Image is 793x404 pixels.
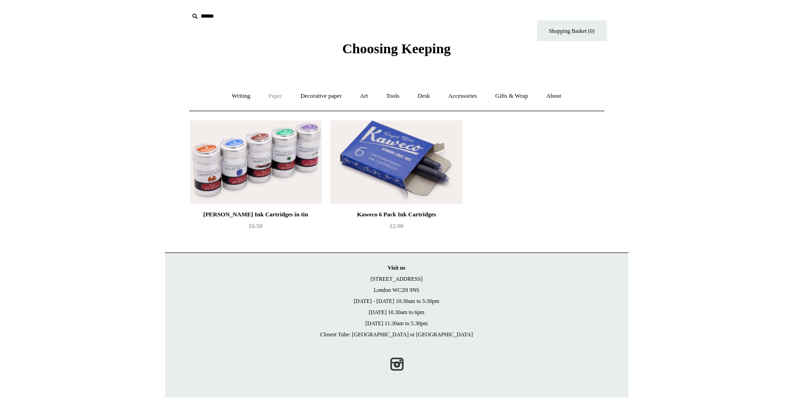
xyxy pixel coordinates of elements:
[260,84,291,108] a: Paper
[333,209,460,220] div: Kaweco 6 Pack Ink Cartridges
[330,209,462,247] a: Kaweco 6 Pack Ink Cartridges £2.00
[390,222,403,229] span: £2.00
[342,41,450,56] span: Choosing Keeping
[330,120,462,204] a: Kaweco 6 Pack Ink Cartridges Kaweco 6 Pack Ink Cartridges
[330,120,462,204] img: Kaweco 6 Pack Ink Cartridges
[192,209,319,220] div: [PERSON_NAME] Ink Cartridges in tin
[174,262,619,340] p: [STREET_ADDRESS] London WC2H 9NS [DATE] - [DATE] 10:30am to 5:30pm [DATE] 10.30am to 6pm [DATE] 1...
[387,354,407,374] a: Instagram
[352,84,376,108] a: Art
[440,84,485,108] a: Accessories
[190,120,322,204] a: J. Herbin Ink Cartridges in tin J. Herbin Ink Cartridges in tin
[292,84,350,108] a: Decorative paper
[409,84,438,108] a: Desk
[190,120,322,204] img: J. Herbin Ink Cartridges in tin
[378,84,408,108] a: Tools
[487,84,536,108] a: Gifts & Wrap
[190,209,322,247] a: [PERSON_NAME] Ink Cartridges in tin £6.50
[538,84,570,108] a: About
[249,222,262,229] span: £6.50
[388,265,406,271] strong: Visit us
[223,84,259,108] a: Writing
[342,48,450,55] a: Choosing Keeping
[537,20,607,41] a: Shopping Basket (0)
